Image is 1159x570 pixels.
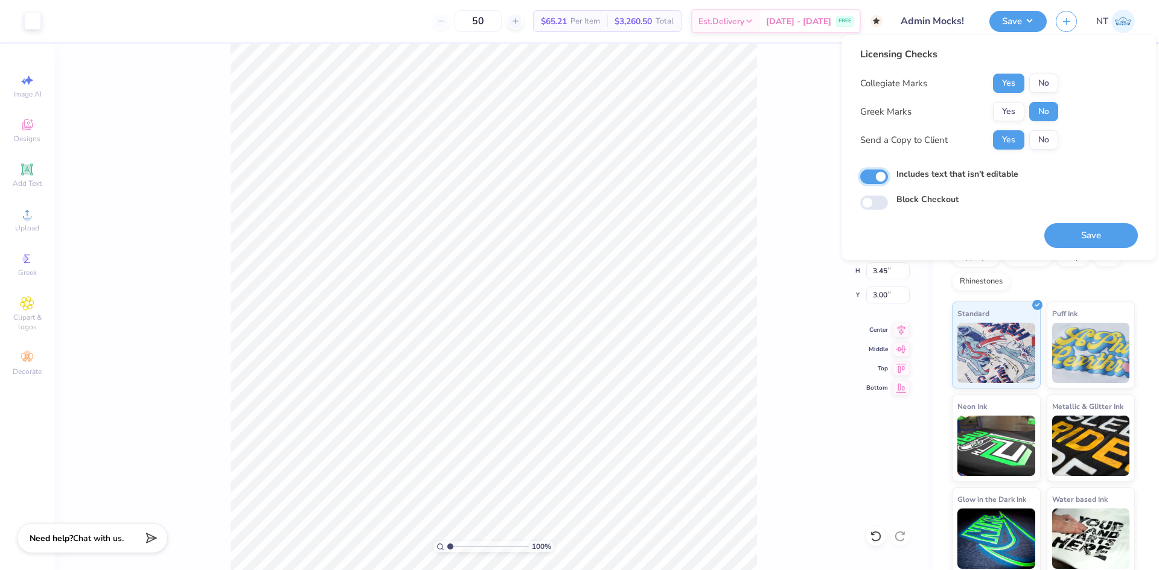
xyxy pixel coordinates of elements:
button: Yes [993,74,1024,93]
span: Water based Ink [1052,493,1108,505]
span: Standard [957,307,989,320]
input: Untitled Design [892,9,980,33]
img: Standard [957,323,1035,383]
span: NT [1096,14,1108,28]
span: Top [866,364,888,373]
div: Collegiate Marks [860,77,927,90]
button: No [1029,102,1058,121]
img: Metallic & Glitter Ink [1052,416,1130,476]
span: Per Item [570,15,600,28]
span: Middle [866,345,888,353]
span: Center [866,326,888,334]
strong: Need help? [30,533,73,544]
span: Decorate [13,367,42,376]
span: [DATE] - [DATE] [766,15,831,28]
img: Neon Ink [957,416,1035,476]
div: Send a Copy to Client [860,133,948,147]
span: Est. Delivery [698,15,744,28]
input: – – [455,10,502,32]
span: $65.21 [541,15,567,28]
span: Upload [15,223,39,233]
img: Puff Ink [1052,323,1130,383]
span: Neon Ink [957,400,987,413]
button: No [1029,74,1058,93]
span: Puff Ink [1052,307,1078,320]
div: Rhinestones [952,273,1011,291]
button: Save [989,11,1047,32]
span: Greek [18,268,37,277]
span: Metallic & Glitter Ink [1052,400,1123,413]
span: Clipart & logos [6,312,48,332]
span: FREE [838,17,851,25]
button: Yes [993,102,1024,121]
span: Designs [14,134,40,144]
span: Total [656,15,674,28]
div: Greek Marks [860,105,912,119]
img: Glow in the Dark Ink [957,508,1035,569]
a: NT [1096,10,1135,33]
label: Includes text that isn't editable [896,168,1018,180]
img: Water based Ink [1052,508,1130,569]
span: 100 % [532,541,551,552]
span: Image AI [13,89,42,99]
span: Add Text [13,179,42,188]
button: Save [1044,223,1138,248]
div: Licensing Checks [860,47,1058,62]
span: Bottom [866,384,888,392]
label: Block Checkout [896,193,959,206]
span: $3,260.50 [615,15,652,28]
span: Glow in the Dark Ink [957,493,1026,505]
span: Chat with us. [73,533,124,544]
img: Nestor Talens [1111,10,1135,33]
button: Yes [993,130,1024,150]
button: No [1029,130,1058,150]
